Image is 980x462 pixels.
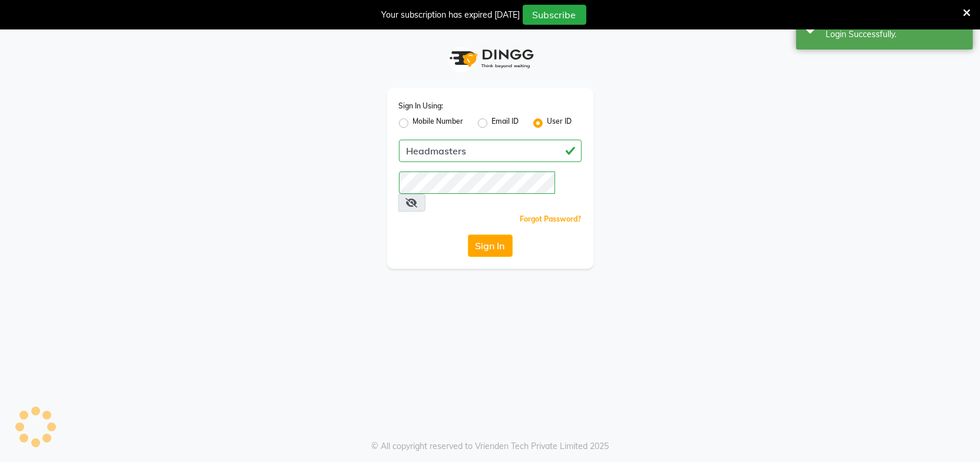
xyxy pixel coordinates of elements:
[826,28,964,41] div: Login Successfully.
[399,171,555,194] input: Username
[399,101,444,111] label: Sign In Using:
[382,9,520,21] div: Your subscription has expired [DATE]
[443,41,537,76] img: logo1.svg
[413,116,464,130] label: Mobile Number
[468,235,513,257] button: Sign In
[399,140,582,162] input: Username
[520,214,582,223] a: Forgot Password?
[523,5,586,25] button: Subscribe
[492,116,519,130] label: Email ID
[547,116,572,130] label: User ID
